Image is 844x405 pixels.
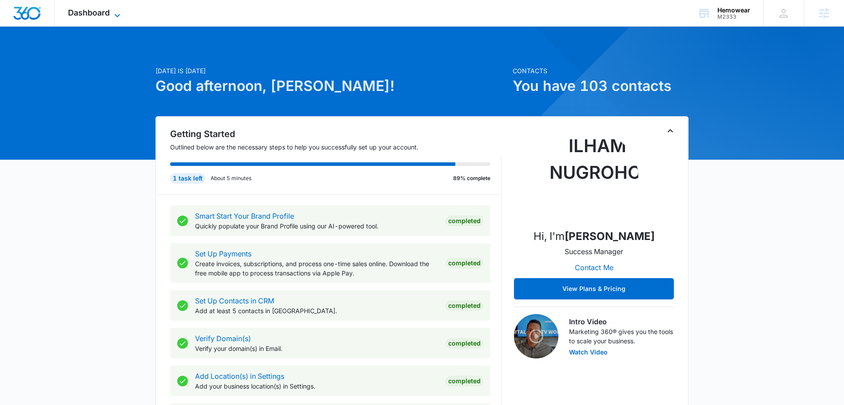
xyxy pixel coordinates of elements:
p: Add your business location(s) in Settings. [195,381,438,391]
a: Add Location(s) in Settings [195,372,284,381]
p: 89% complete [453,174,490,182]
p: Create invoices, subscriptions, and process one-time sales online. Download the free mobile app t... [195,259,438,278]
img: Intro Video [514,314,558,358]
p: Add at least 5 contacts in [GEOGRAPHIC_DATA]. [195,306,438,315]
h3: Intro Video [569,316,674,327]
p: Success Manager [565,246,623,257]
p: Verify your domain(s) in Email. [195,344,438,353]
span: Dashboard [68,8,110,17]
p: Quickly populate your Brand Profile using our AI-powered tool. [195,221,438,231]
a: Verify Domain(s) [195,334,251,343]
button: Toggle Collapse [665,126,676,136]
strong: [PERSON_NAME] [565,230,655,243]
div: Completed [446,376,483,386]
div: account name [717,7,750,14]
button: Contact Me [566,257,622,278]
div: Completed [446,216,483,226]
p: Contacts [513,66,689,75]
div: Completed [446,258,483,268]
div: Completed [446,300,483,311]
img: Ilham Nugroho [549,133,638,221]
a: Smart Start Your Brand Profile [195,212,294,220]
div: account id [717,14,750,20]
div: Completed [446,338,483,349]
a: Set Up Payments [195,249,251,258]
h1: You have 103 contacts [513,75,689,97]
button: View Plans & Pricing [514,278,674,299]
a: Set Up Contacts in CRM [195,296,274,305]
h1: Good afternoon, [PERSON_NAME]! [155,75,507,97]
p: Marketing 360® gives you the tools to scale your business. [569,327,674,346]
p: Hi, I'm [533,228,655,244]
div: 1 task left [170,173,205,184]
h2: Getting Started [170,127,502,141]
p: [DATE] is [DATE] [155,66,507,75]
p: About 5 minutes [211,174,251,182]
button: Watch Video [569,349,608,355]
p: Outlined below are the necessary steps to help you successfully set up your account. [170,142,502,152]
